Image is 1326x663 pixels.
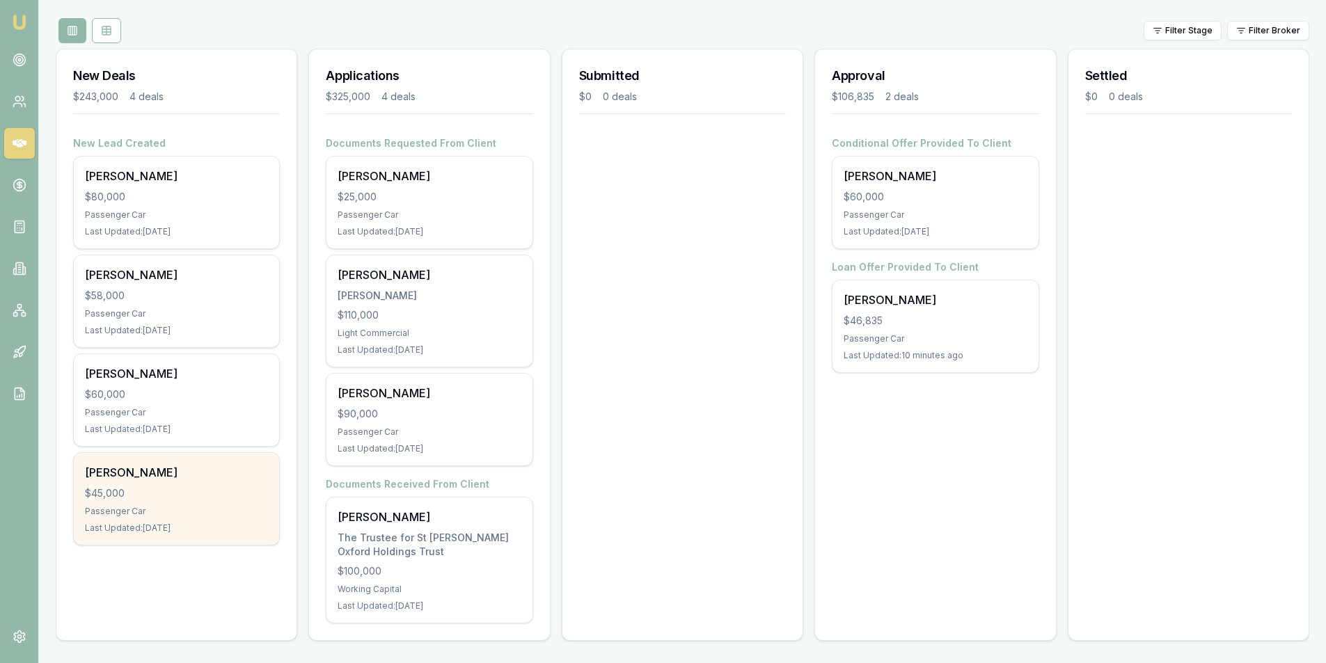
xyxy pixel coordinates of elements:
div: Passenger Car [844,209,1027,221]
span: Filter Stage [1165,25,1213,36]
div: Passenger Car [338,209,521,221]
div: [PERSON_NAME] [85,168,268,184]
div: $60,000 [844,190,1027,204]
h4: Loan Offer Provided To Client [832,260,1039,274]
div: Passenger Car [338,426,521,438]
h3: Applications [326,66,532,86]
div: $58,000 [85,289,268,303]
div: $0 [579,90,592,104]
h3: Settled [1085,66,1292,86]
div: [PERSON_NAME] [338,385,521,401]
div: [PERSON_NAME] [85,266,268,283]
div: [PERSON_NAME] [844,168,1027,184]
div: 4 deals [381,90,416,104]
h3: Submitted [579,66,786,86]
div: Last Updated: [DATE] [338,344,521,356]
div: $60,000 [85,388,268,401]
div: [PERSON_NAME] [338,289,521,303]
div: Last Updated: [DATE] [85,325,268,336]
div: 4 deals [129,90,164,104]
div: [PERSON_NAME] [85,365,268,382]
div: 0 deals [1109,90,1143,104]
div: $90,000 [338,407,521,421]
span: Filter Broker [1249,25,1300,36]
div: $80,000 [85,190,268,204]
div: [PERSON_NAME] [338,168,521,184]
div: $110,000 [338,308,521,322]
div: $45,000 [85,486,268,500]
div: [PERSON_NAME] [338,509,521,525]
div: $243,000 [73,90,118,104]
div: [PERSON_NAME] [338,266,521,283]
div: Working Capital [338,584,521,595]
div: 0 deals [603,90,637,104]
h3: Approval [832,66,1039,86]
div: Last Updated: [DATE] [85,522,268,534]
div: Passenger Car [85,209,268,221]
div: $106,835 [832,90,874,104]
div: $100,000 [338,564,521,578]
h4: Documents Received From Client [326,477,532,491]
div: Last Updated: [DATE] [338,600,521,612]
div: Passenger Car [85,506,268,517]
div: Last Updated: 10 minutes ago [844,350,1027,361]
div: $25,000 [338,190,521,204]
div: Last Updated: [DATE] [85,424,268,435]
h4: New Lead Created [73,136,280,150]
div: Passenger Car [85,308,268,319]
div: 2 deals [885,90,919,104]
div: Last Updated: [DATE] [338,226,521,237]
h3: New Deals [73,66,280,86]
div: Light Commercial [338,328,521,339]
div: Passenger Car [844,333,1027,344]
div: [PERSON_NAME] [85,464,268,481]
div: Last Updated: [DATE] [85,226,268,237]
div: $0 [1085,90,1098,104]
h4: Documents Requested From Client [326,136,532,150]
h4: Conditional Offer Provided To Client [832,136,1039,150]
div: [PERSON_NAME] [844,291,1027,308]
div: Last Updated: [DATE] [338,443,521,454]
div: Last Updated: [DATE] [844,226,1027,237]
img: emu-icon-u.png [11,14,28,31]
div: Passenger Car [85,407,268,418]
div: The Trustee for St [PERSON_NAME] Oxford Holdings Trust [338,531,521,559]
div: $46,835 [844,314,1027,328]
button: Filter Broker [1227,21,1309,40]
button: Filter Stage [1144,21,1222,40]
div: $325,000 [326,90,370,104]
